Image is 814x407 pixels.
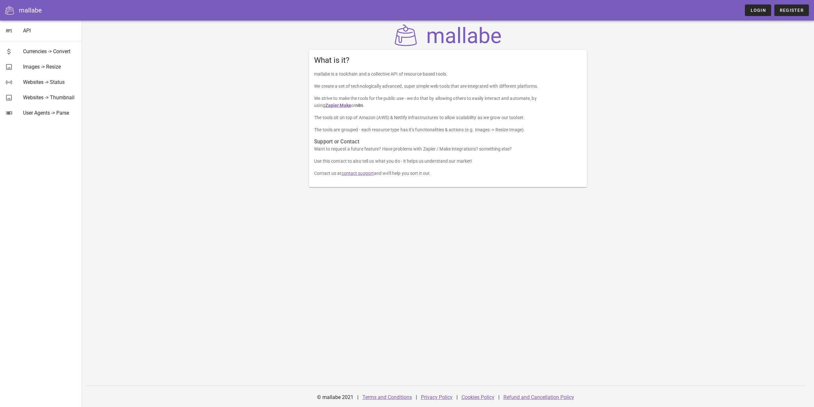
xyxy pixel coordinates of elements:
div: Currencies -> Convert [23,48,77,54]
div: © mallabe 2021 [313,390,357,405]
a: Login [745,4,771,16]
p: The tools sit on top of Amazon (AWS) & Netlify infrastructures to allow scalability as we grow ou... [314,114,582,121]
a: contact support [342,171,374,176]
div: Images -> Resize [23,64,77,70]
a: Cookies Policy [462,394,494,400]
a: Make [340,103,351,108]
p: Contact us at and we’ll help you sort it out. [314,170,582,177]
h3: Support or Contact [314,138,582,145]
div: What is it? [309,50,587,70]
div: Websites -> Status [23,79,77,85]
a: Zapier [325,103,339,108]
p: mallabe is a toolchain and a collective API of resource-based tools. [314,70,582,77]
strong: n8n [355,103,363,108]
a: Register [774,4,809,16]
p: We create a set of technologically advanced, super simple web tools that are integrated with diff... [314,83,582,90]
div: mallabe [19,5,42,15]
div: | [498,390,500,405]
a: Privacy Policy [421,394,453,400]
img: mallabe Logo [393,24,503,46]
a: Terms and Conditions [362,394,412,400]
div: | [357,390,359,405]
p: Use this contact to also tell us what you do - it helps us understand our market! [314,158,582,165]
span: Register [779,8,804,13]
div: | [416,390,417,405]
p: The tools are grouped - each resource type has it’s functionalities & actions (e.g. Images -> Res... [314,126,582,133]
a: Refund and Cancellation Policy [503,394,574,400]
div: API [23,28,77,34]
div: | [456,390,458,405]
p: Want to request a future feature? Have problems with Zapier / Make integrations? something else? [314,145,582,152]
span: Login [750,8,766,13]
div: Websites -> Thumbnail [23,94,77,101]
p: We strive to make the tools for the public use - we do that by allowing others to easily interact... [314,95,582,109]
div: User Agents -> Parse [23,110,77,116]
